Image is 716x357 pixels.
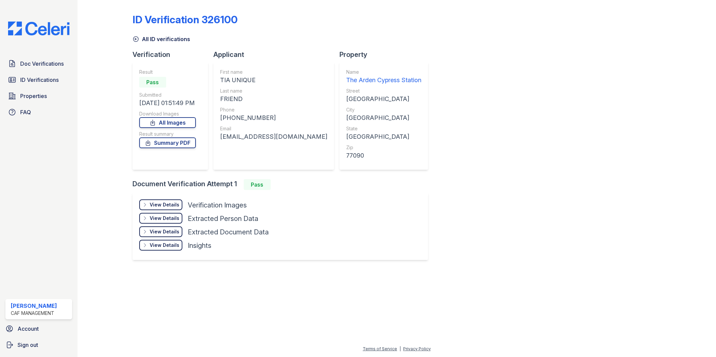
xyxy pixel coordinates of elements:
a: Doc Verifications [5,57,72,70]
a: All ID verifications [132,35,190,43]
a: Name The Arden Cypress Station [346,69,421,85]
div: State [346,125,421,132]
a: FAQ [5,105,72,119]
div: Verification [132,50,213,59]
span: FAQ [20,108,31,116]
div: View Details [150,242,179,249]
div: [GEOGRAPHIC_DATA] [346,94,421,104]
a: Privacy Policy [403,346,431,351]
span: Account [18,325,39,333]
div: Result [139,69,196,75]
div: The Arden Cypress Station [346,75,421,85]
div: Pass [244,179,271,190]
a: Account [3,322,75,335]
div: FRIEND [220,94,327,104]
div: Phone [220,106,327,113]
img: CE_Logo_Blue-a8612792a0a2168367f1c8372b55b34899dd931a85d93a1a3d3e32e68fde9ad4.png [3,22,75,35]
div: Verification Images [188,200,247,210]
div: [DATE] 01:51:49 PM [139,98,196,108]
span: Sign out [18,341,38,349]
div: [PERSON_NAME] [11,302,57,310]
div: Property [339,50,434,59]
div: Extracted Document Data [188,227,269,237]
div: City [346,106,421,113]
div: Submitted [139,92,196,98]
div: [GEOGRAPHIC_DATA] [346,113,421,123]
div: Last name [220,88,327,94]
div: Extracted Person Data [188,214,258,223]
div: Street [346,88,421,94]
div: View Details [150,201,179,208]
div: Download Images [139,110,196,117]
a: ID Verifications [5,73,72,87]
div: [EMAIL_ADDRESS][DOMAIN_NAME] [220,132,327,141]
a: Sign out [3,338,75,352]
div: [PHONE_NUMBER] [220,113,327,123]
div: Email [220,125,327,132]
div: | [399,346,401,351]
div: Pass [139,77,166,88]
div: View Details [150,215,179,222]
span: Properties [20,92,47,100]
span: ID Verifications [20,76,59,84]
a: Terms of Service [363,346,397,351]
div: 77090 [346,151,421,160]
a: Properties [5,89,72,103]
div: Zip [346,144,421,151]
div: Result summary [139,131,196,137]
div: First name [220,69,327,75]
span: Doc Verifications [20,60,64,68]
div: Name [346,69,421,75]
div: Insights [188,241,211,250]
div: ID Verification 326100 [132,13,238,26]
div: Applicant [213,50,339,59]
div: [GEOGRAPHIC_DATA] [346,132,421,141]
a: All Images [139,117,196,128]
div: View Details [150,228,179,235]
a: Summary PDF [139,137,196,148]
div: CAF Management [11,310,57,317]
div: TIA UNIQUE [220,75,327,85]
div: Document Verification Attempt 1 [132,179,434,190]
